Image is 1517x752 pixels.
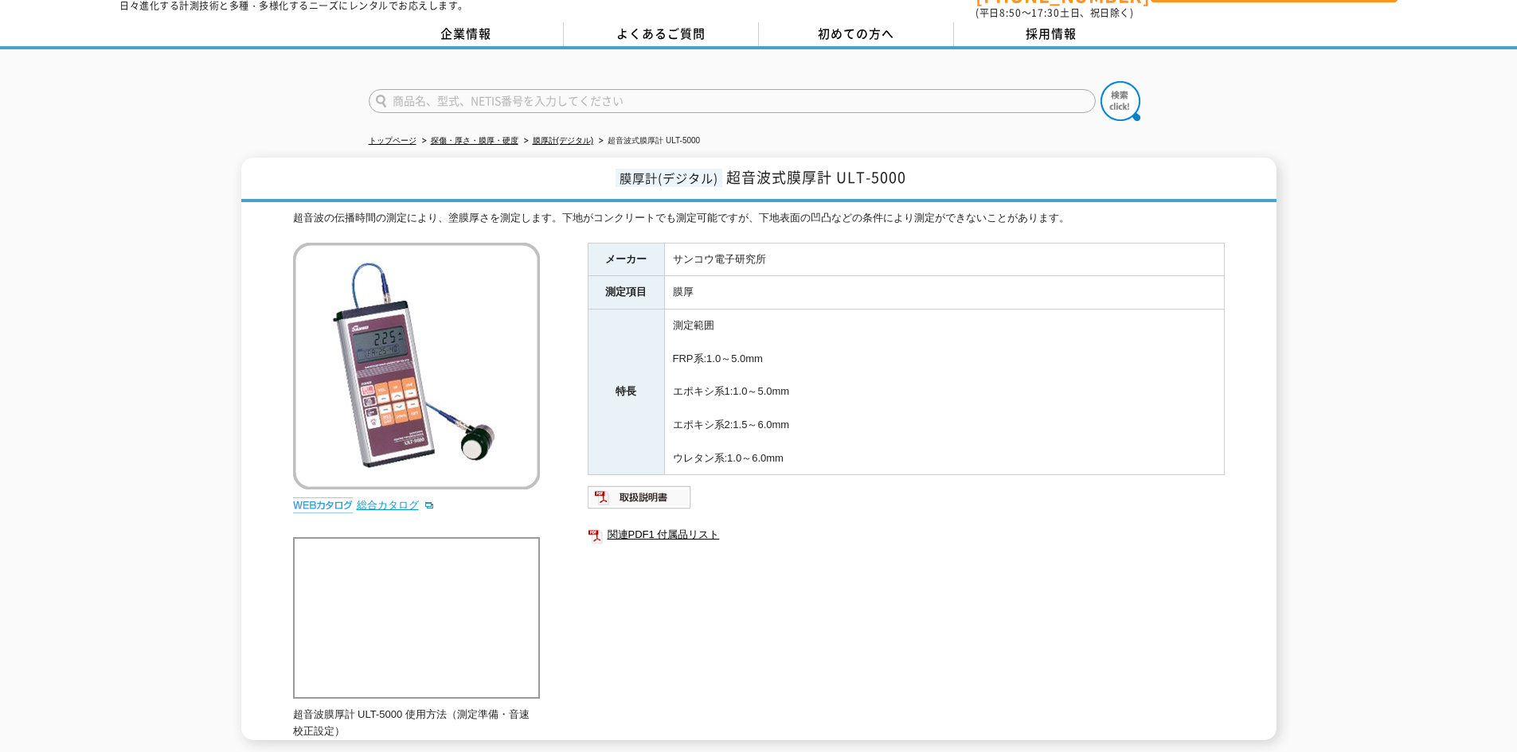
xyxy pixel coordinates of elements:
[564,22,759,46] a: よくあるご質問
[588,276,664,310] th: 測定項目
[588,485,692,510] img: 取扱説明書
[664,276,1224,310] td: 膜厚
[293,210,1225,227] div: 超音波の伝播時間の測定により、塗膜厚さを測定します。下地がコンクリートでも測定可能ですが、下地表面の凹凸などの条件により測定ができないことがあります。
[357,499,435,511] a: 総合カタログ
[293,497,353,513] img: webカタログ
[596,133,700,150] li: 超音波式膜厚計 ULT-5000
[119,1,468,10] p: 日々進化する計測技術と多種・多様化するニーズにレンタルでお応えします。
[431,136,518,145] a: 探傷・厚さ・膜厚・硬度
[616,169,722,187] span: 膜厚計(デジタル)
[533,136,594,145] a: 膜厚計(デジタル)
[369,136,416,145] a: トップページ
[954,22,1149,46] a: 採用情報
[975,6,1133,20] span: (平日 ～ 土日、祝日除く)
[588,310,664,475] th: 特長
[818,25,894,42] span: 初めての方へ
[664,310,1224,475] td: 測定範囲 FRP系:1.0～5.0mm エポキシ系1:1.0～5.0mm エポキシ系2:1.5～6.0mm ウレタン系:1.0～6.0mm
[1031,6,1060,20] span: 17:30
[369,89,1096,113] input: 商品名、型式、NETIS番号を入力してください
[369,22,564,46] a: 企業情報
[726,166,906,188] span: 超音波式膜厚計 ULT-5000
[759,22,954,46] a: 初めての方へ
[999,6,1022,20] span: 8:50
[588,496,692,508] a: 取扱説明書
[293,707,540,740] p: 超音波膜厚計 ULT-5000 使用方法（測定準備・音速校正設定）
[293,243,540,489] img: 超音波式膜厚計 ULT-5000
[588,524,1225,545] a: 関連PDF1 付属品リスト
[588,243,664,276] th: メーカー
[664,243,1224,276] td: サンコウ電子研究所
[1101,81,1140,121] img: btn_search.png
